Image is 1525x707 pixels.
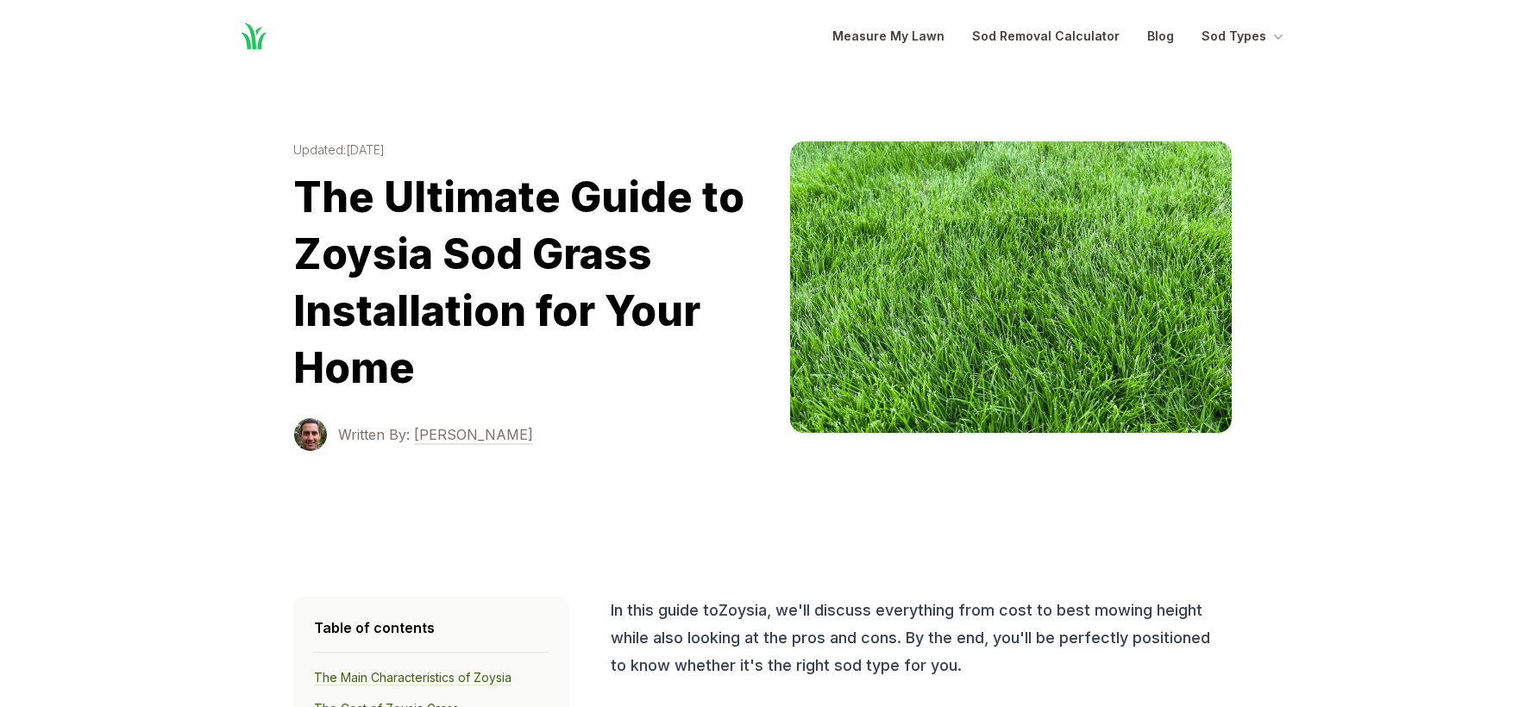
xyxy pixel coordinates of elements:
p: In this guide to Zoysia , we'll discuss everything from cost to best mowing height while also loo... [611,597,1227,679]
a: Written By: [PERSON_NAME] [338,424,533,445]
span: [PERSON_NAME] [414,426,533,445]
h1: The Ultimate Guide to Zoysia Sod Grass Installation for Your Home [293,169,762,397]
time: Updated: [DATE] [293,141,762,159]
button: Sod Types [1202,26,1287,47]
a: Measure My Lawn [832,26,944,47]
a: The Main Characteristics of Zoysia [314,670,511,685]
img: zoysia image [790,141,1232,433]
a: Sod Removal Calculator [972,26,1120,47]
h4: Table of contents [314,617,549,638]
a: Blog [1147,26,1174,47]
img: Terrance Sowell photo [293,417,328,452]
